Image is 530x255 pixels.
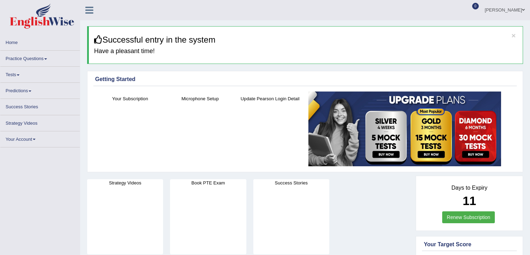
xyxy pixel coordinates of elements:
a: Strategy Videos [0,115,80,129]
h4: Success Stories [253,179,329,187]
div: Getting Started [95,75,515,83]
img: small5.jpg [308,92,501,166]
a: Home [0,35,80,48]
a: Success Stories [0,99,80,112]
a: Tests [0,67,80,80]
h4: Update Pearson Login Detail [239,95,302,102]
h3: Successful entry in the system [94,35,517,44]
h4: Book PTE Exam [170,179,246,187]
a: Predictions [0,83,80,96]
h4: Your Subscription [99,95,162,102]
h4: Days to Expiry [424,185,515,191]
h4: Microphone Setup [169,95,232,102]
span: 0 [472,3,479,9]
a: Renew Subscription [442,211,495,223]
button: × [512,32,516,39]
h4: Have a pleasant time! [94,48,517,55]
a: Your Account [0,131,80,145]
a: Practice Questions [0,51,80,64]
b: 11 [463,194,476,207]
div: Your Target Score [424,240,515,249]
h4: Strategy Videos [87,179,163,187]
